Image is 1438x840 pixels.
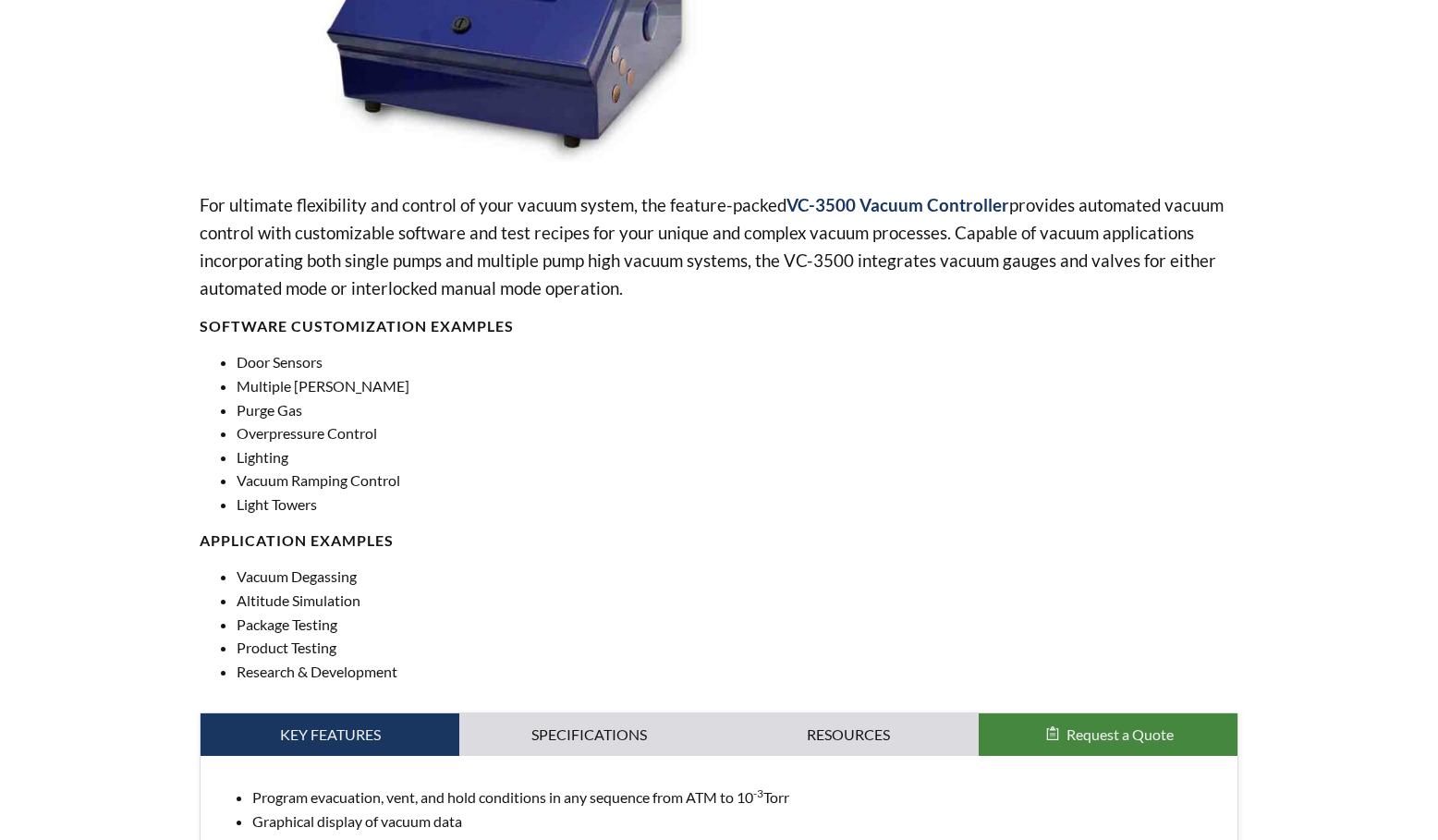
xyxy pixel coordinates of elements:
[237,589,1238,613] li: Altitude Simulation
[237,613,1238,637] li: Package Testing
[979,713,1238,756] button: Request a Quote
[237,374,1238,398] li: Multiple [PERSON_NAME]
[201,713,460,756] a: Key Features
[237,421,1238,445] li: Overpressure Control
[719,713,979,756] a: Resources
[237,469,1238,493] li: Vacuum Ramping Control
[200,317,1238,336] h4: SOFTWARE CUSTOMIZATION EXAMPLES
[200,191,1238,302] p: For ultimate flexibility and control of your vacuum system, the feature-packed provides automated...
[237,565,1238,589] li: Vacuum Degassing
[459,713,719,756] a: Specifications
[786,194,1009,215] strong: VC-3500 Vacuum Controller
[252,810,1223,834] li: Graphical display of vacuum data
[237,445,1238,469] li: Lighting
[200,531,1238,551] h4: APPLICATION EXAMPLES
[237,398,1238,422] li: Purge Gas
[753,786,763,800] sup: -3
[237,660,1238,684] li: Research & Development
[237,636,1238,660] li: Product Testing
[237,350,1238,374] li: Door Sensors
[237,493,1238,517] li: Light Towers
[1066,725,1174,743] span: Request a Quote
[252,785,1223,810] li: Program evacuation, vent, and hold conditions in any sequence from ATM to 10 Torr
